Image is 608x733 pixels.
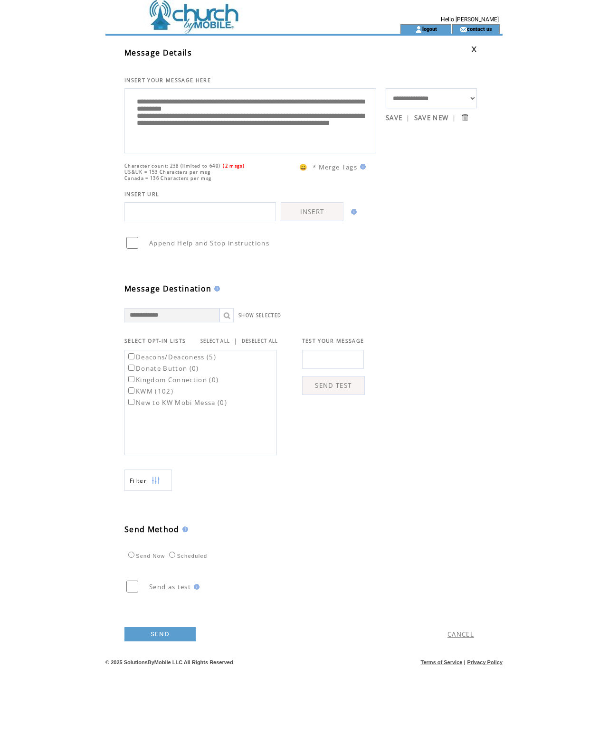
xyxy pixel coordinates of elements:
a: contact us [467,26,492,32]
span: | [464,659,465,665]
label: Scheduled [167,553,207,559]
span: (2 msgs) [223,163,245,169]
span: Hello [PERSON_NAME] [441,16,499,23]
span: INSERT YOUR MESSAGE HERE [124,77,211,84]
span: Message Details [124,47,192,58]
span: Character count: 238 (limited to 640) [124,163,220,169]
span: Show filters [130,477,147,485]
a: SAVE [386,113,402,122]
span: TEST YOUR MESSAGE [302,338,364,344]
a: SEND TEST [302,376,365,395]
a: CANCEL [447,630,474,639]
a: Privacy Policy [467,659,503,665]
img: help.gif [191,584,199,590]
input: KWM (102) [128,387,134,394]
span: US&UK = 153 Characters per msg [124,169,210,175]
img: help.gif [180,526,188,532]
img: help.gif [348,209,357,215]
input: Submit [460,113,469,122]
input: Scheduled [169,552,175,558]
a: Terms of Service [421,659,463,665]
span: Send Method [124,524,180,535]
a: DESELECT ALL [242,338,278,344]
span: | [452,113,456,122]
input: New to KW Mobi Messa (0) [128,399,134,405]
input: Deacons/Deaconess (5) [128,353,134,359]
label: New to KW Mobi Messa (0) [126,398,227,407]
input: Send Now [128,552,134,558]
span: 😀 [299,163,308,171]
label: Deacons/Deaconess (5) [126,353,216,361]
span: | [406,113,410,122]
img: filters.png [152,470,160,491]
label: Send Now [126,553,165,559]
span: INSERT URL [124,191,159,197]
img: contact_us_icon.gif [460,26,467,33]
span: © 2025 SolutionsByMobile LLC All Rights Reserved [105,659,233,665]
input: Kingdom Connection (0) [128,376,134,382]
img: help.gif [211,286,220,291]
a: SHOW SELECTED [238,312,281,319]
img: help.gif [357,164,366,169]
a: SEND [124,627,196,641]
span: Append Help and Stop instructions [149,239,269,247]
a: Filter [124,470,172,491]
a: SELECT ALL [200,338,230,344]
label: Kingdom Connection (0) [126,376,218,384]
img: account_icon.gif [415,26,422,33]
a: INSERT [281,202,343,221]
span: | [234,337,237,345]
a: logout [422,26,437,32]
span: Message Destination [124,283,211,294]
label: Donate Button (0) [126,364,199,373]
span: Send as test [149,583,191,591]
label: KWM (102) [126,387,173,395]
span: SELECT OPT-IN LISTS [124,338,186,344]
span: Canada = 136 Characters per msg [124,175,211,181]
span: * Merge Tags [313,163,357,171]
a: SAVE NEW [414,113,449,122]
input: Donate Button (0) [128,365,134,371]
